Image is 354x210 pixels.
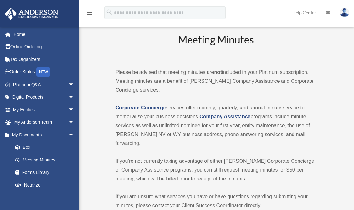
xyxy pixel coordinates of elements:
[36,67,50,77] div: NEW
[9,154,81,166] a: Meeting Minutes
[4,78,84,91] a: Platinum Q&Aarrow_drop_down
[214,69,222,75] strong: not
[106,9,113,16] i: search
[9,179,84,191] a: Notarize
[68,128,81,141] span: arrow_drop_down
[86,11,93,16] a: menu
[115,103,316,148] p: services offer monthly, quarterly, and annual minute service to memorialize your business decisio...
[4,116,84,129] a: My Anderson Teamarrow_drop_down
[68,78,81,91] span: arrow_drop_down
[9,166,84,179] a: Forms Library
[68,116,81,129] span: arrow_drop_down
[115,192,316,210] p: If you are unsure what services you have or have questions regarding submitting your minutes, ple...
[86,9,93,16] i: menu
[4,53,84,66] a: Tax Organizers
[4,41,84,53] a: Online Ordering
[68,103,81,116] span: arrow_drop_down
[4,128,84,141] a: My Documentsarrow_drop_down
[4,66,84,79] a: Order StatusNEW
[68,91,81,104] span: arrow_drop_down
[9,141,84,154] a: Box
[4,28,84,41] a: Home
[340,8,349,17] img: User Pic
[4,91,84,104] a: Digital Productsarrow_drop_down
[115,105,166,110] a: Corporate Concierge
[115,68,316,95] p: Please be advised that meeting minutes are included in your Platinum subscription. Meeting minute...
[199,114,250,119] a: Company Assistance
[115,157,316,183] p: If you’re not currently taking advantage of either [PERSON_NAME] Corporate Concierge or Company A...
[3,8,60,20] img: Anderson Advisors Platinum Portal
[4,103,84,116] a: My Entitiesarrow_drop_down
[115,33,316,59] h2: Meeting Minutes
